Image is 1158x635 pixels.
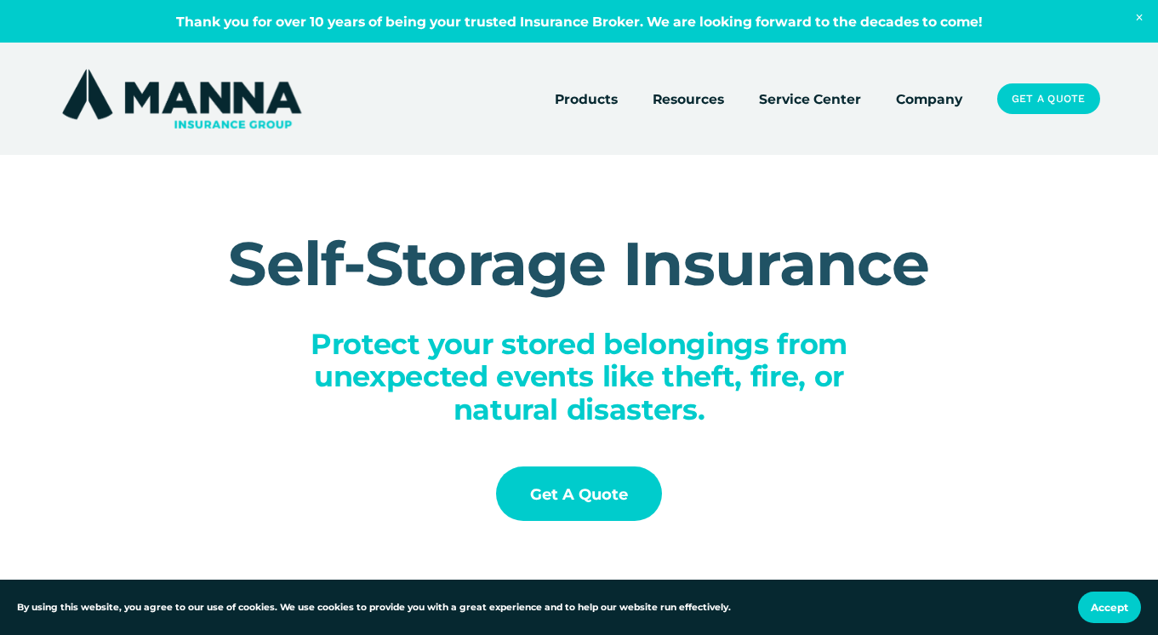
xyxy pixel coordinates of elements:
p: By using this website, you agree to our use of cookies. We use cookies to provide you with a grea... [17,600,731,615]
span: Resources [653,89,724,110]
span: Protect your stored belongings from unexpected events like theft, fire, or natural disasters. [311,326,856,426]
span: Products [555,89,618,110]
span: Self-Storage Insurance [228,226,929,300]
span: Accept [1091,601,1128,614]
a: Get a Quote [997,83,1100,114]
a: folder dropdown [555,87,618,111]
a: Company [896,87,962,111]
a: Service Center [759,87,861,111]
button: Accept [1078,592,1141,623]
a: Get a Quote [496,466,662,521]
a: folder dropdown [653,87,724,111]
img: Manna Insurance Group [58,66,305,132]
